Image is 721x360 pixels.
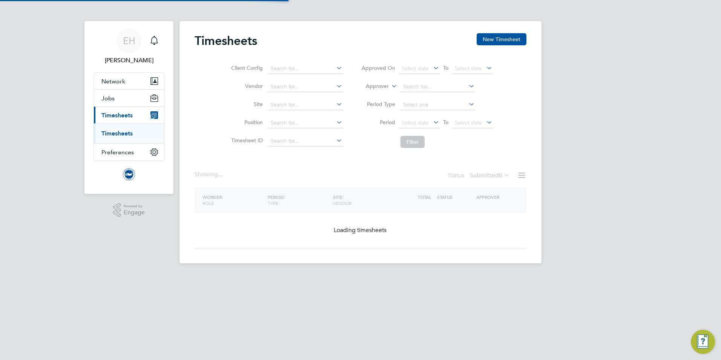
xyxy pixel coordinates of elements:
button: Network [94,73,164,89]
a: Powered byEngage [113,203,145,217]
button: Engage Resource Center [691,330,715,354]
h2: Timesheets [195,33,257,48]
span: 0 [499,172,502,179]
span: Timesheets [101,112,133,119]
label: Period [361,119,395,126]
span: Select date [402,119,429,126]
label: Approved On [361,65,395,71]
a: EH[PERSON_NAME] [94,29,164,65]
label: Approver [355,83,389,90]
span: Powered by [124,203,145,209]
span: Jobs [101,95,115,102]
span: Select date [455,119,482,126]
input: Search for... [400,82,475,92]
a: Go to home page [94,168,164,180]
button: New Timesheet [477,33,526,45]
button: Timesheets [94,107,164,123]
input: Search for... [268,63,342,74]
span: Preferences [101,149,134,156]
nav: Main navigation [84,21,173,194]
input: Select one [400,100,475,110]
label: Submitted [470,172,510,179]
a: Timesheets [101,130,133,137]
span: Select date [455,65,482,72]
input: Search for... [268,136,342,146]
input: Search for... [268,118,342,128]
input: Search for... [268,100,342,110]
label: Timesheet ID [229,137,263,144]
label: Client Config [229,65,263,71]
div: Status [448,171,511,181]
span: ... [218,171,222,178]
span: Select date [402,65,429,72]
label: Position [229,119,263,126]
span: Emily Houghton [94,56,164,65]
span: Network [101,78,125,85]
button: Jobs [94,90,164,106]
label: Site [229,101,263,108]
div: Timesheets [94,123,164,143]
span: EH [123,36,135,46]
img: brightonandhovealbion-logo-retina.png [123,168,135,180]
label: Period Type [361,101,395,108]
label: Vendor [229,83,263,89]
button: Filter [400,136,425,148]
input: Search for... [268,82,342,92]
button: Preferences [94,144,164,160]
span: To [441,63,451,73]
span: Engage [124,209,145,216]
span: To [441,117,451,127]
div: Showing [195,171,224,178]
